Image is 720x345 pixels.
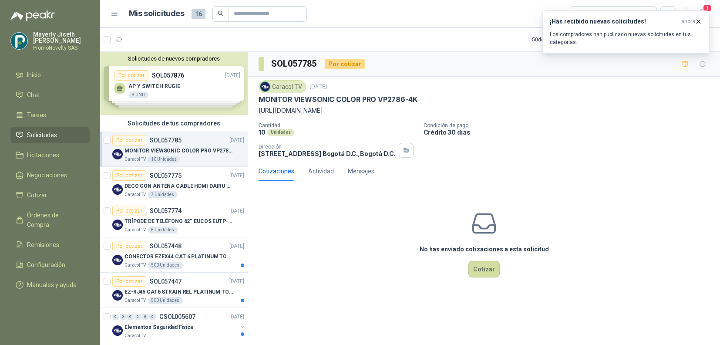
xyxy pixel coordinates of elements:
p: 10 [259,129,266,136]
p: [STREET_ADDRESS] Bogotá D.C. , Bogotá D.C. [259,150,395,157]
img: Company Logo [112,255,123,265]
span: ahora [681,18,695,25]
p: Cantidad [259,122,417,129]
span: Negociaciones [27,170,67,180]
p: GSOL005607 [159,314,195,320]
h3: SOL057785 [271,57,318,71]
p: [URL][DOMAIN_NAME] [259,106,710,115]
div: 8 Unidades [148,227,178,233]
div: 10 Unidades [148,156,180,163]
p: TRÍPODE DE TELÉFONO 62“ EUCOS EUTP-010 [124,217,233,226]
h1: Mis solicitudes [129,7,185,20]
p: Caracol TV [124,156,146,163]
div: 500 Unidades [148,262,183,269]
p: [DATE] [229,242,244,250]
div: Por cotizar [112,276,146,287]
p: CONECTOR EZEX44 CAT 6 PLATINUM TOOLS [124,253,233,261]
div: Por cotizar [112,170,146,181]
button: Solicitudes de nuevos compradores [104,55,244,62]
a: Tareas [10,107,90,123]
p: [DATE] [229,277,244,286]
button: 1 [694,6,710,22]
a: Licitaciones [10,147,90,163]
p: Dirección [259,144,395,150]
div: Todas [575,9,594,19]
h3: ¡Has recibido nuevas solicitudes! [550,18,678,25]
span: Cotizar [27,190,47,200]
a: Órdenes de Compra [10,207,90,233]
img: Company Logo [112,220,123,230]
div: Por cotizar [112,206,146,216]
a: Por cotizarSOL057785[DATE] Company LogoMONITOR VIEWSONIC COLOR PRO VP2786-4KCaracol TV10 Unidades [100,132,248,167]
div: 0 [149,314,156,320]
p: SOL057448 [150,243,182,249]
a: Chat [10,87,90,103]
div: Por cotizar [325,59,365,69]
span: Remisiones [27,240,59,250]
img: Company Logo [260,82,270,91]
div: Solicitudes de nuevos compradoresPor cotizarSOL057876[DATE] AP Y SWITCH RUGIE8 UNDPor cotizarSOL0... [100,52,248,115]
p: Mayerly Jiseth [PERSON_NAME] [33,31,90,44]
div: Actividad [308,166,334,176]
p: MONITOR VIEWSONIC COLOR PRO VP2786-4K [124,147,233,155]
a: Cotizar [10,187,90,203]
img: Company Logo [112,184,123,195]
a: 0 0 0 0 0 0 GSOL005607[DATE] Company LogoElementos Seguridad FisicaCaracol TV [112,311,246,339]
p: SOL057775 [150,172,182,179]
span: search [218,10,224,17]
img: Company Logo [112,325,123,336]
p: [DATE] [310,83,327,91]
button: ¡Has recibido nuevas solicitudes!ahora Los compradores han publicado nuevas solicitudes en tus ca... [542,10,710,54]
span: Tareas [27,110,46,120]
div: Caracol TV [259,80,306,93]
p: Caracol TV [124,227,146,233]
div: 0 [120,314,126,320]
div: 500 Unidades [148,297,183,304]
p: PromoNovelty SAS [33,45,90,51]
span: 16 [192,9,205,19]
a: Por cotizarSOL057775[DATE] Company LogoDECO CON ANTENA CABLE HDMI DAIRU DR90014Caracol TV7 Unidades [100,167,248,202]
a: Manuales y ayuda [10,277,90,293]
div: Por cotizar [112,241,146,251]
p: [DATE] [229,172,244,180]
div: Mensajes [348,166,374,176]
a: Por cotizarSOL057774[DATE] Company LogoTRÍPODE DE TELÉFONO 62“ EUCOS EUTP-010Caracol TV8 Unidades [100,202,248,237]
p: [DATE] [229,313,244,321]
span: Configuración [27,260,65,270]
p: Caracol TV [124,297,146,304]
p: MONITOR VIEWSONIC COLOR PRO VP2786-4K [259,95,417,104]
span: Órdenes de Compra [27,210,81,230]
p: Condición de pago [424,122,717,129]
a: Solicitudes [10,127,90,143]
button: Cotizar [468,261,500,277]
p: [DATE] [229,136,244,145]
span: Manuales y ayuda [27,280,77,290]
div: Solicitudes de tus compradores [100,115,248,132]
div: 0 [112,314,119,320]
p: Elementos Seguridad Fisica [124,323,193,331]
img: Logo peakr [10,10,55,21]
span: Chat [27,90,40,100]
p: Caracol TV [124,191,146,198]
div: Unidades [267,129,294,136]
span: 1 [703,4,712,12]
a: Negociaciones [10,167,90,183]
div: 7 Unidades [148,191,178,198]
span: Licitaciones [27,150,59,160]
img: Company Logo [112,290,123,301]
a: Inicio [10,67,90,83]
p: EZ-RJ45 CAT6 STRAIN REL PLATINUM TOOLS [124,288,233,296]
p: [DATE] [229,207,244,215]
img: Company Logo [11,33,27,49]
p: SOL057774 [150,208,182,214]
div: Por cotizar [112,135,146,145]
div: Cotizaciones [259,166,294,176]
p: Crédito 30 días [424,129,717,136]
span: Inicio [27,70,41,80]
a: Por cotizarSOL057447[DATE] Company LogoEZ-RJ45 CAT6 STRAIN REL PLATINUM TOOLSCaracol TV500 Unidades [100,273,248,308]
img: Company Logo [112,149,123,159]
p: DECO CON ANTENA CABLE HDMI DAIRU DR90014 [124,182,233,190]
p: Caracol TV [124,262,146,269]
p: SOL057447 [150,278,182,284]
div: 0 [127,314,134,320]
